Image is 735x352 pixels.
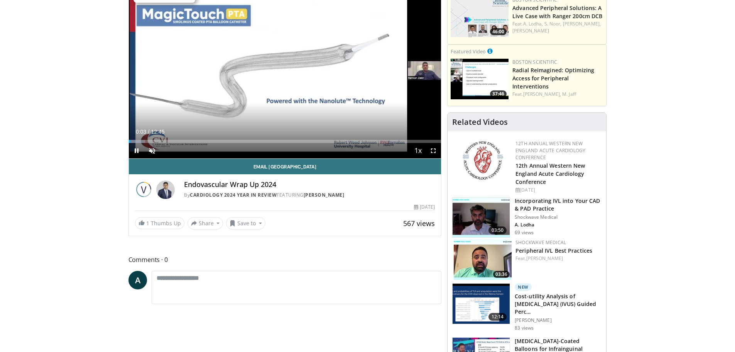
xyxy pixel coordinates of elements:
button: Fullscreen [426,143,441,158]
h4: Endovascular Wrap Up 2024 [184,180,435,189]
button: Save to [226,217,265,230]
small: Featured Video [451,48,486,55]
div: Feat. [512,91,603,98]
button: Share [188,217,223,230]
div: [DATE] [414,204,435,211]
a: 12th Annual Western New England Acute Cardiology Conference [515,140,585,161]
span: 12:14 [488,313,507,321]
a: [PERSON_NAME] [304,192,345,198]
a: [PERSON_NAME] [512,27,549,34]
a: 1 Thumbs Up [135,217,184,229]
img: Avatar [156,180,175,199]
span: 37:46 [490,90,507,97]
a: Boston Scientific [512,59,557,65]
a: Radial Reimagined: Optimizing Access for Peripheral Interventions [512,66,594,90]
span: Comments 0 [128,255,442,265]
a: 37:46 [451,59,509,99]
p: New [515,283,532,291]
span: 567 views [403,219,435,228]
span: 03:36 [493,271,510,278]
a: A [128,271,147,289]
p: A. Lodha [515,222,602,228]
a: M. Jaff [562,91,576,97]
span: 46:00 [490,28,507,35]
img: 0954f259-7907-4053-a817-32a96463ecc8.png.150x105_q85_autocrop_double_scale_upscale_version-0.2.png [461,140,504,181]
button: Unmute [144,143,160,158]
a: A. Lodha, [523,20,543,27]
button: Playback Rate [410,143,426,158]
img: Cardiology 2024 Year in Review [135,180,154,199]
a: 03:36 [454,239,512,280]
p: [PERSON_NAME] [515,317,602,323]
span: 12:45 [151,129,164,135]
span: 0:03 [136,129,146,135]
img: ac2b6e53-add6-4b12-b458-9fe1bf69f3df.png.150x105_q85_crop-smart_upscale.png [453,284,510,324]
a: Advanced Peripheral Solutions: A Live Case with Ranger 200cm DCB [512,4,602,20]
p: 83 views [515,325,534,331]
span: 03:50 [488,226,507,234]
div: Feat. [512,20,603,34]
img: fe221e97-d25e-47e5-8d91-5dbacfec787a.150x105_q85_crop-smart_upscale.jpg [454,239,512,280]
div: By FEATURING [184,192,435,199]
h4: Related Videos [452,117,508,127]
a: Cardiology 2024 Year in Review [190,192,277,198]
div: Feat. [515,255,600,262]
a: Email [GEOGRAPHIC_DATA] [129,159,441,174]
span: 1 [146,219,149,227]
p: Shockwave Medical [515,214,602,220]
a: S. Noor, [544,20,562,27]
h3: Incorporating IVL into Your CAD & PAD Practice [515,197,602,213]
div: Progress Bar [129,140,441,143]
a: [PERSON_NAME], [523,91,561,97]
p: 69 views [515,230,534,236]
a: [PERSON_NAME] [526,255,563,262]
img: 4a6eaadb-1133-44ac-827a-14b068d082c7.150x105_q85_crop-smart_upscale.jpg [453,197,510,238]
img: c038ed19-16d5-403f-b698-1d621e3d3fd1.150x105_q85_crop-smart_upscale.jpg [451,59,509,99]
a: Shockwave Medical [515,239,566,246]
a: 03:50 Incorporating IVL into Your CAD & PAD Practice Shockwave Medical A. Lodha 69 views [452,197,602,238]
button: Pause [129,143,144,158]
span: / [148,129,150,135]
h3: Cost-utility Analysis of [MEDICAL_DATA] (IVUS) Guided Perc… [515,292,602,316]
a: 12th Annual Western New England Acute Cardiology Conference [515,162,585,185]
a: Peripheral IVL Best Practices [515,247,592,254]
div: [DATE] [515,187,600,194]
a: 12:14 New Cost-utility Analysis of [MEDICAL_DATA] (IVUS) Guided Perc… [PERSON_NAME] 83 views [452,283,602,331]
a: [PERSON_NAME], [563,20,601,27]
